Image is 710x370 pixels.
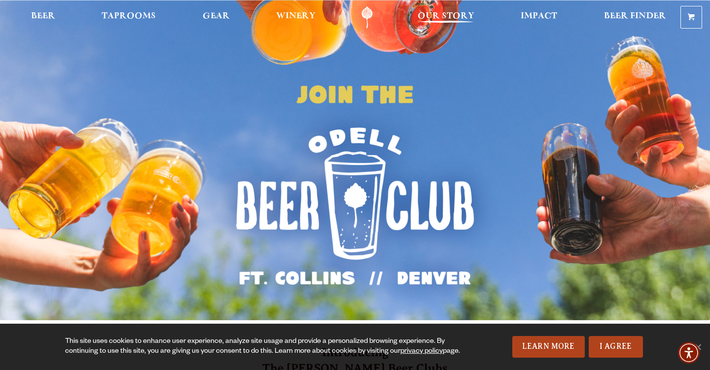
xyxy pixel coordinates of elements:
a: Gear [196,6,236,29]
a: Our Story [411,6,481,29]
span: Impact [521,12,557,20]
a: Odell Home [349,6,386,29]
a: Taprooms [95,6,162,29]
div: Accessibility Menu [678,342,700,364]
span: Winery [276,12,316,20]
span: Beer Finder [604,12,666,20]
a: Beer Finder [598,6,673,29]
a: Winery [270,6,322,29]
a: I Agree [589,336,643,358]
div: This site uses cookies to enhance user experience, analyze site usage and provide a personalized ... [65,337,461,357]
a: Beer [25,6,62,29]
span: Gear [203,12,230,20]
a: Impact [514,6,564,29]
span: Our Story [418,12,474,20]
a: Learn More [512,336,585,358]
span: Taprooms [102,12,156,20]
a: privacy policy [400,348,443,356]
span: Beer [31,12,55,20]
